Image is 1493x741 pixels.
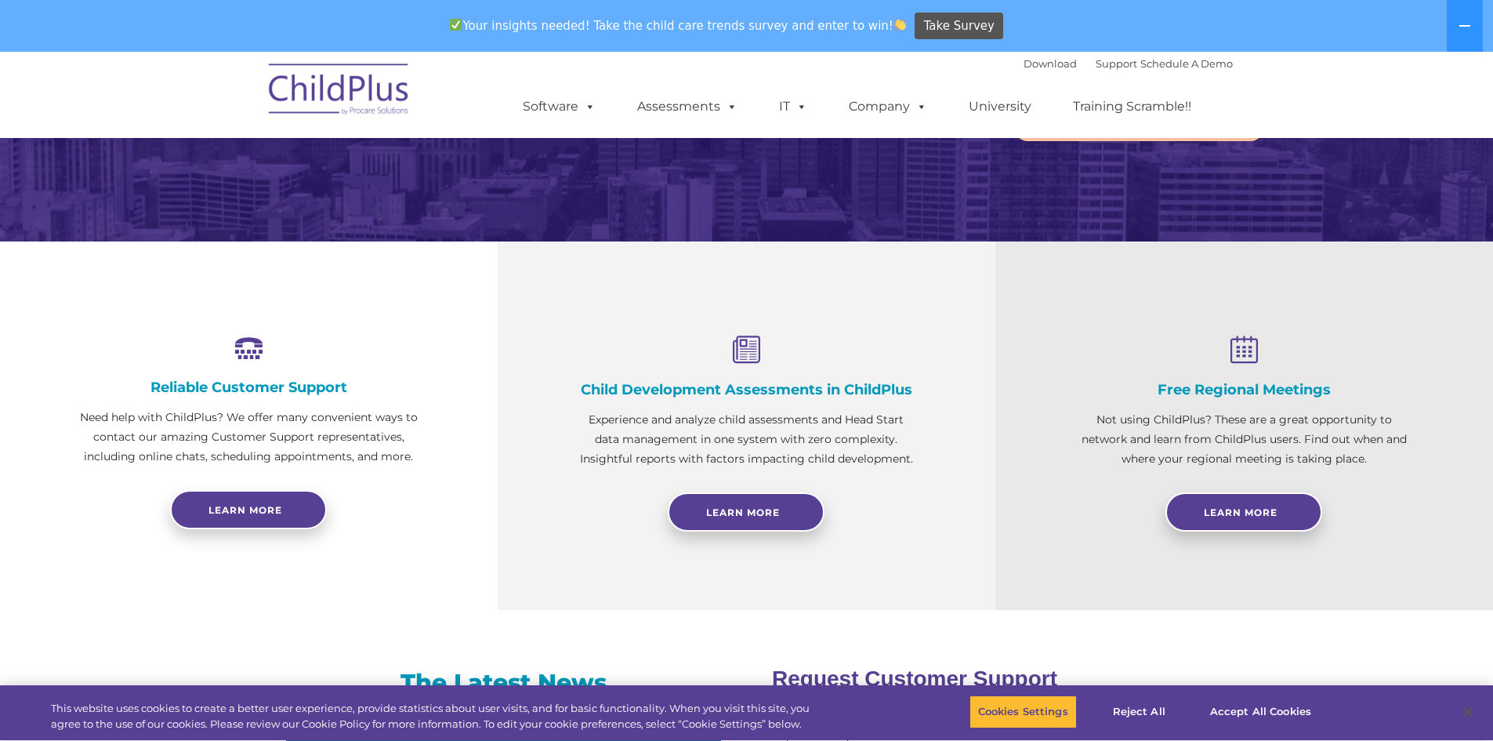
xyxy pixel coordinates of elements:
[208,504,282,516] span: Learn more
[1074,410,1415,469] p: Not using ChildPlus? These are a great opportunity to network and learn from ChildPlus users. Fin...
[894,19,906,31] img: 👏
[576,381,917,398] h4: Child Development Assessments in ChildPlus
[1024,57,1233,70] font: |
[668,492,824,532] a: Learn More
[261,53,418,131] img: ChildPlus by Procare Solutions
[450,19,462,31] img: ✅
[969,696,1077,728] button: Cookies Settings
[924,13,995,40] span: Take Survey
[1090,696,1188,728] button: Reject All
[706,507,780,518] span: Learn More
[286,667,721,699] h3: The Latest News
[1057,91,1207,122] a: Training Scramble!!
[1074,381,1415,398] h4: Free Regional Meetings
[218,168,284,180] span: Phone number
[1024,57,1077,70] a: Download
[507,91,611,122] a: Software
[1096,57,1137,70] a: Support
[576,410,917,469] p: Experience and analyze child assessments and Head Start data management in one system with zero c...
[621,91,753,122] a: Assessments
[915,13,1003,40] a: Take Survey
[170,490,327,529] a: Learn more
[1204,507,1277,518] span: Learn More
[953,91,1047,122] a: University
[78,408,419,467] p: Need help with ChildPlus? We offer many convenient ways to contact our amazing Customer Support r...
[1451,695,1485,729] button: Close
[78,379,419,396] h4: Reliable Customer Support
[218,104,266,115] span: Last name
[833,91,943,122] a: Company
[763,91,823,122] a: IT
[51,701,821,732] div: This website uses cookies to create a better user experience, provide statistics about user visit...
[444,10,913,41] span: Your insights needed! Take the child care trends survey and enter to win!
[1201,696,1320,728] button: Accept All Cookies
[1165,492,1322,532] a: Learn More
[1140,57,1233,70] a: Schedule A Demo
